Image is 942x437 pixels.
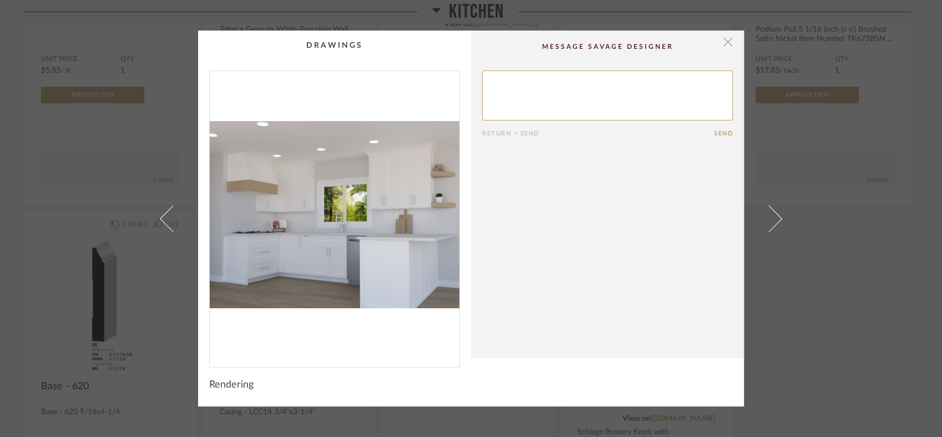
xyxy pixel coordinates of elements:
button: Close [717,31,739,53]
button: Send [714,130,733,137]
div: 0 [210,71,459,358]
div: Return = Send [482,130,714,137]
img: 8b9da862-4d5a-4bc2-b51c-078c01d1100b_1000x1000.jpg [210,71,459,358]
span: Rendering [209,379,254,391]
